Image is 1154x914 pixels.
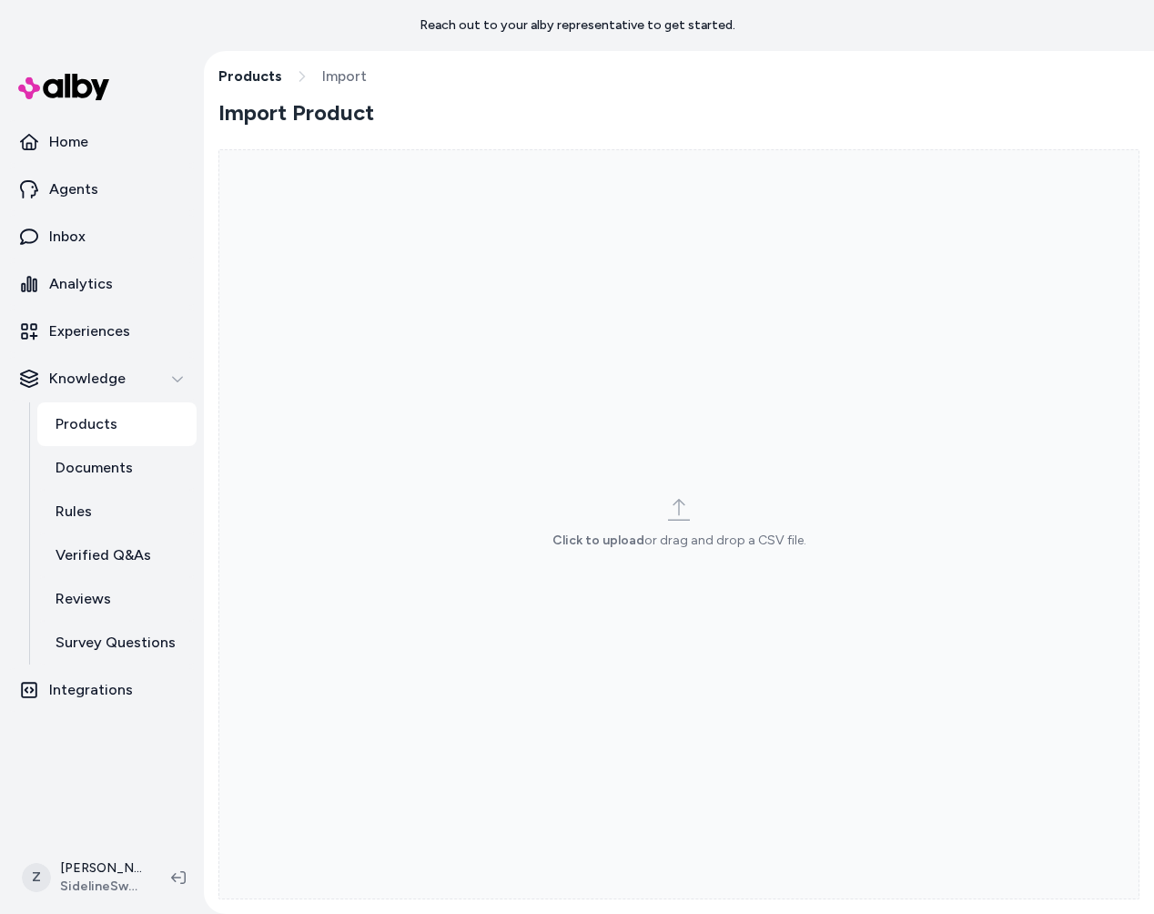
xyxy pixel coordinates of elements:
[60,859,142,878] p: [PERSON_NAME]
[37,402,197,446] a: Products
[37,533,197,577] a: Verified Q&As
[7,357,197,401] button: Knowledge
[7,215,197,259] a: Inbox
[56,501,92,523] p: Rules
[49,131,88,153] p: Home
[7,668,197,712] a: Integrations
[420,16,735,35] p: Reach out to your alby representative to get started.
[56,588,111,610] p: Reviews
[218,98,374,127] h2: Import Product
[49,178,98,200] p: Agents
[22,863,51,892] span: Z
[49,273,113,295] p: Analytics
[37,621,197,665] a: Survey Questions
[37,490,197,533] a: Rules
[49,226,86,248] p: Inbox
[18,74,109,100] img: alby Logo
[56,632,176,654] p: Survey Questions
[552,533,644,548] span: Click to upload
[56,544,151,566] p: Verified Q&As
[7,120,197,164] a: Home
[322,66,367,87] span: Import
[37,577,197,621] a: Reviews
[218,66,1139,87] nav: breadcrumb
[11,848,157,907] button: Z[PERSON_NAME]SidelineSwap
[49,679,133,701] p: Integrations
[49,368,126,390] p: Knowledge
[552,532,806,550] p: or drag and drop a CSV file.
[37,446,197,490] a: Documents
[7,262,197,306] a: Analytics
[49,320,130,342] p: Experiences
[56,457,133,479] p: Documents
[218,66,282,87] a: Products
[56,413,117,435] p: Products
[7,310,197,353] a: Experiences
[60,878,142,896] span: SidelineSwap
[7,168,197,211] a: Agents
